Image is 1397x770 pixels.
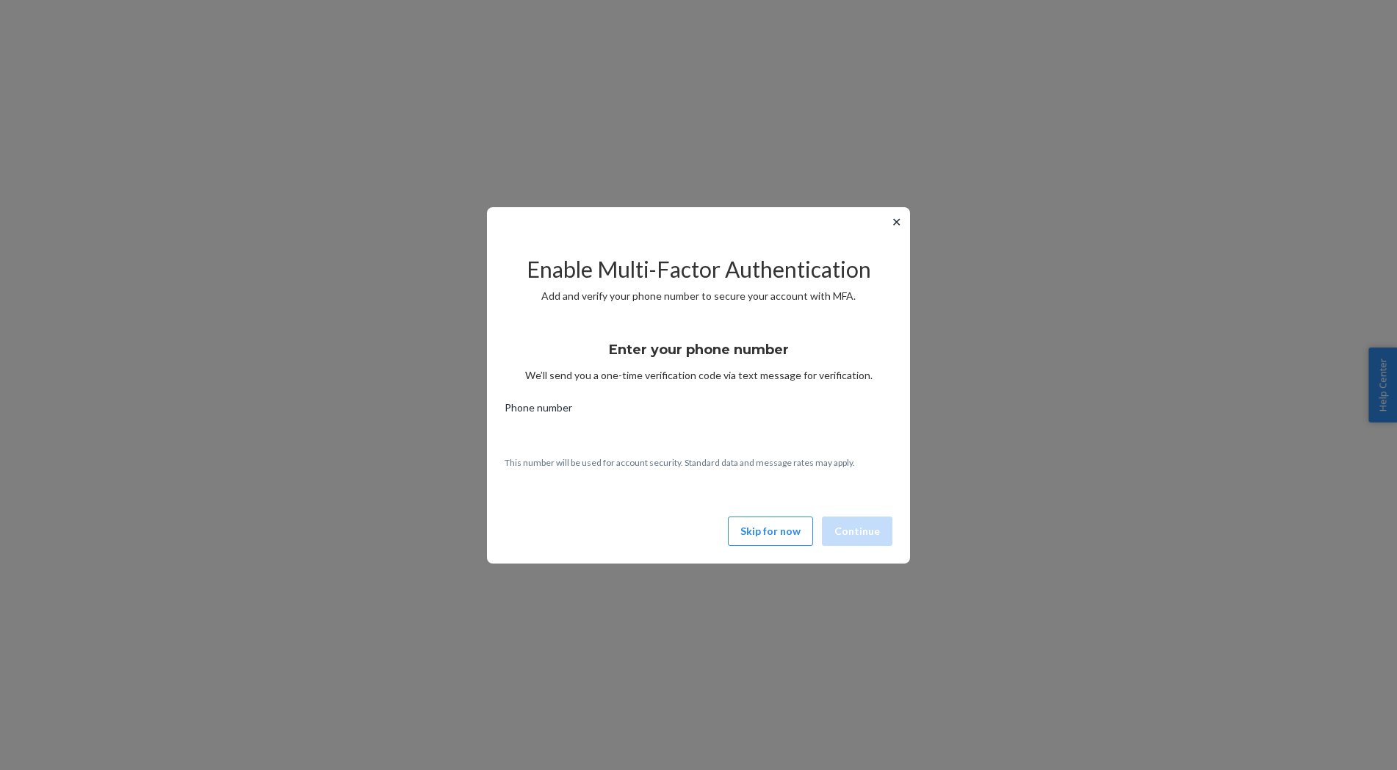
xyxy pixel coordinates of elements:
[822,517,892,546] button: Continue
[505,400,572,421] span: Phone number
[609,340,789,359] h3: Enter your phone number
[505,328,892,383] div: We’ll send you a one-time verification code via text message for verification.
[505,257,892,281] h2: Enable Multi-Factor Authentication
[505,289,892,303] p: Add and verify your phone number to secure your account with MFA.
[889,213,904,231] button: ✕
[728,517,813,546] button: Skip for now
[505,456,892,469] p: This number will be used for account security. Standard data and message rates may apply.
